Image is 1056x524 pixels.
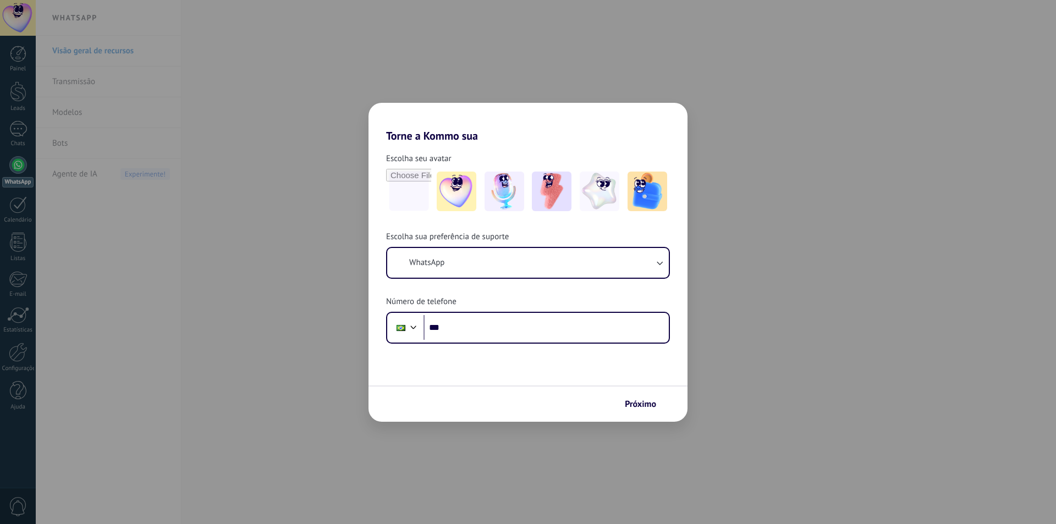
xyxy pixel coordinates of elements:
h2: Torne a Kommo sua [369,103,687,142]
span: Escolha seu avatar [386,153,452,164]
button: Próximo [620,395,671,413]
img: -2.jpeg [485,172,524,211]
span: WhatsApp [409,257,444,268]
img: -1.jpeg [437,172,476,211]
span: Próximo [625,400,656,408]
span: Número de telefone [386,296,457,307]
button: WhatsApp [387,248,669,278]
img: -3.jpeg [532,172,571,211]
div: Brazil: + 55 [391,316,411,339]
img: -4.jpeg [580,172,619,211]
span: Escolha sua preferência de suporte [386,231,509,242]
img: -5.jpeg [628,172,667,211]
